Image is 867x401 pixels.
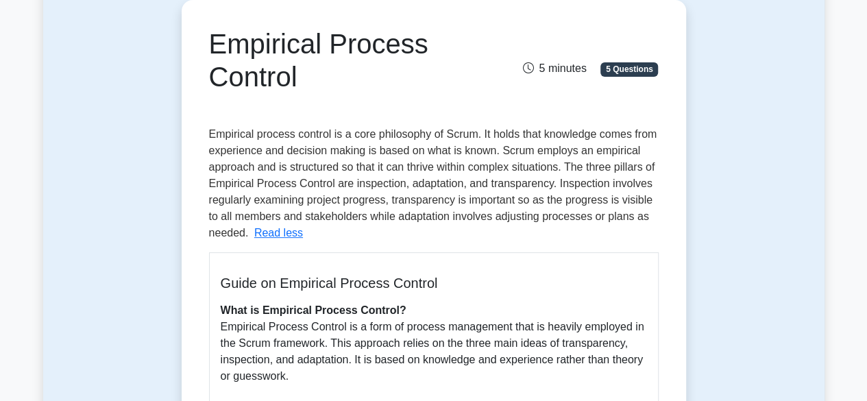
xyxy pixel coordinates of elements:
[209,27,503,93] h1: Empirical Process Control
[221,304,406,316] b: What is Empirical Process Control?
[221,275,647,291] h5: Guide on Empirical Process Control
[600,62,658,76] span: 5 Questions
[522,62,586,74] span: 5 minutes
[209,128,657,239] span: Empirical process control is a core philosophy of Scrum. It holds that knowledge comes from exper...
[254,225,303,241] button: Read less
